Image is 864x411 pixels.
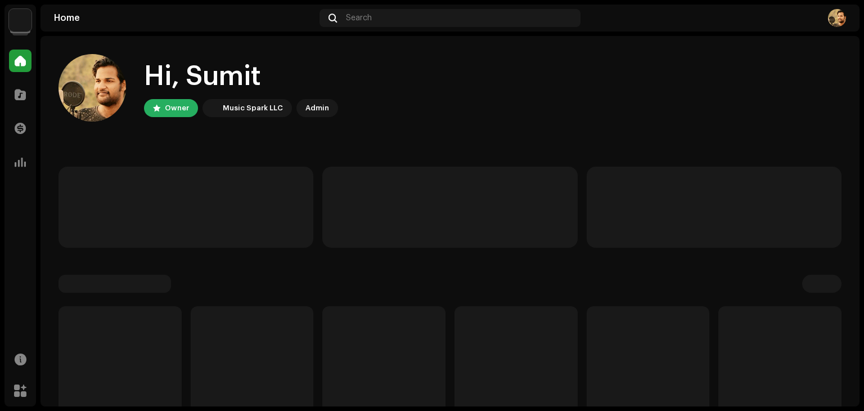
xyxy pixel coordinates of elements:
[58,54,126,122] img: 8d25d9a7-619b-4607-ac9e-48ee38388f6f
[223,101,283,115] div: Music Spark LLC
[828,9,846,27] img: 8d25d9a7-619b-4607-ac9e-48ee38388f6f
[144,59,338,95] div: Hi, Sumit
[9,9,31,32] img: bc4c4277-71b2-49c5-abdf-ca4e9d31f9c1
[165,101,189,115] div: Owner
[346,14,372,23] span: Search
[54,14,315,23] div: Home
[305,101,329,115] div: Admin
[205,101,218,115] img: bc4c4277-71b2-49c5-abdf-ca4e9d31f9c1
